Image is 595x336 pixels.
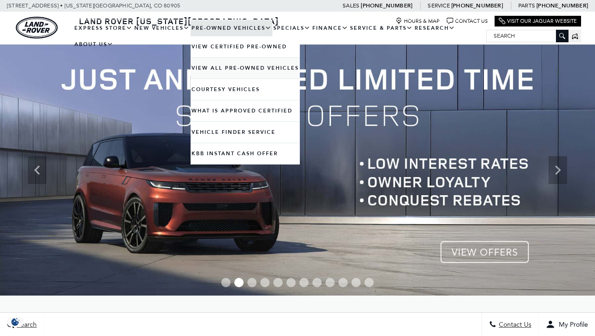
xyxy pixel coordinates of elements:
[364,278,374,287] span: Go to slide 12
[539,313,595,336] button: Open user profile menu
[133,20,191,36] a: New Vehicles
[7,2,180,9] a: [STREET_ADDRESS] • [US_STATE][GEOGRAPHIC_DATA], CO 80905
[312,278,322,287] span: Go to slide 8
[496,321,531,329] span: Contact Us
[191,100,300,121] a: What Is Approved Certified
[73,36,114,53] a: About Us
[234,278,244,287] span: Go to slide 2
[247,278,257,287] span: Go to slide 3
[272,20,311,36] a: Specials
[73,15,284,26] a: Land Rover [US_STATE][GEOGRAPHIC_DATA]
[414,20,456,36] a: Research
[191,20,272,36] a: Pre-Owned Vehicles
[428,2,450,9] span: Service
[549,156,567,184] div: Next
[325,278,335,287] span: Go to slide 9
[518,2,535,9] span: Parts
[487,30,568,41] input: Search
[221,278,231,287] span: Go to slide 1
[16,17,58,39] img: Land Rover
[499,18,577,25] a: Visit Our Jaguar Website
[286,278,296,287] span: Go to slide 6
[5,317,26,327] section: Click to Open Cookie Consent Modal
[79,15,279,26] span: Land Rover [US_STATE][GEOGRAPHIC_DATA]
[396,18,440,25] a: Hours & Map
[451,2,503,9] a: [PHONE_NUMBER]
[191,122,300,143] a: Vehicle Finder Service
[338,278,348,287] span: Go to slide 10
[191,36,300,57] a: View Certified Pre-Owned
[299,278,309,287] span: Go to slide 7
[351,278,361,287] span: Go to slide 11
[191,79,300,100] a: Courtesy Vehicles
[555,321,588,329] span: My Profile
[536,2,588,9] a: [PHONE_NUMBER]
[73,20,486,53] nav: Main Navigation
[191,58,300,79] a: View All Pre-Owned Vehicles
[5,317,26,327] img: Opt-Out Icon
[260,278,270,287] span: Go to slide 4
[273,278,283,287] span: Go to slide 5
[191,143,300,164] a: KBB Instant Cash Offer
[311,20,349,36] a: Finance
[447,18,488,25] a: Contact Us
[28,156,46,184] div: Previous
[343,2,359,9] span: Sales
[16,17,58,39] a: land-rover
[349,20,414,36] a: Service & Parts
[73,20,133,36] a: EXPRESS STORE
[361,2,412,9] a: [PHONE_NUMBER]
